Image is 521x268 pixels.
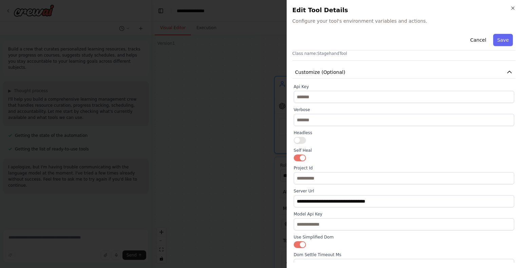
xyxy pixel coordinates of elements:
h2: Edit Tool Details [292,5,516,15]
label: Project Id [294,165,514,171]
p: Class name: StagehandTool [292,51,516,56]
button: Cancel [466,34,490,46]
label: Headless [294,130,514,136]
label: Api Key [294,84,514,89]
span: Configure your tool's environment variables and actions. [292,18,516,24]
label: Use Simplified Dom [294,234,514,240]
label: Model Api Key [294,211,514,217]
label: Verbose [294,107,514,112]
label: Self Heal [294,148,514,153]
button: Save [493,34,513,46]
button: Customize (Optional) [292,66,516,79]
span: Customize (Optional) [295,69,345,76]
label: Dom Settle Timeout Ms [294,252,514,257]
label: Server Url [294,188,514,194]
